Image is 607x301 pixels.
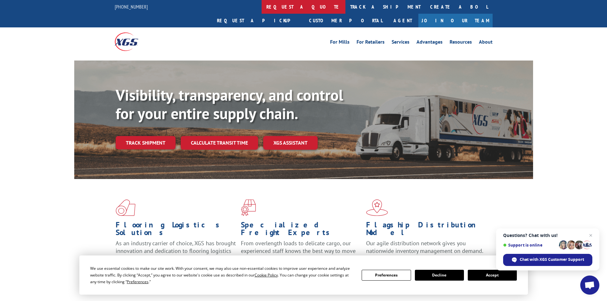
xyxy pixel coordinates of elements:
a: Calculate transit time [181,136,258,150]
button: Accept [468,270,517,281]
img: xgs-icon-focused-on-flooring-red [241,199,256,216]
a: Resources [450,39,472,47]
a: Agent [387,14,418,27]
h1: Flooring Logistics Solutions [116,221,236,240]
a: Services [392,39,409,47]
span: Close chat [587,232,595,239]
span: Questions? Chat with us! [503,233,592,238]
a: For Mills [330,39,350,47]
span: Cookie Policy [255,272,278,278]
a: [PHONE_NUMBER] [115,4,148,10]
a: Request a pickup [212,14,304,27]
img: xgs-icon-flagship-distribution-model-red [366,199,388,216]
button: Preferences [362,270,411,281]
button: Decline [415,270,464,281]
h1: Flagship Distribution Model [366,221,487,240]
a: Track shipment [116,136,176,149]
h1: Specialized Freight Experts [241,221,361,240]
div: Open chat [580,276,599,295]
div: Cookie Consent Prompt [79,255,528,295]
span: As an industry carrier of choice, XGS has brought innovation and dedication to flooring logistics... [116,240,236,262]
a: About [479,39,493,47]
div: We use essential cookies to make our site work. With your consent, we may also use non-essential ... [90,265,354,285]
span: Our agile distribution network gives you nationwide inventory management on demand. [366,240,483,254]
span: Preferences [127,279,148,284]
a: XGS ASSISTANT [263,136,318,150]
a: Advantages [416,39,443,47]
p: From overlength loads to delicate cargo, our experienced staff knows the best way to move your fr... [241,240,361,268]
img: xgs-icon-total-supply-chain-intelligence-red [116,199,135,216]
a: Join Our Team [418,14,493,27]
div: Chat with XGS Customer Support [503,254,592,266]
a: Customer Portal [304,14,387,27]
b: Visibility, transparency, and control for your entire supply chain. [116,85,343,123]
span: Support is online [503,243,557,247]
span: Chat with XGS Customer Support [520,257,584,262]
a: For Retailers [357,39,385,47]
